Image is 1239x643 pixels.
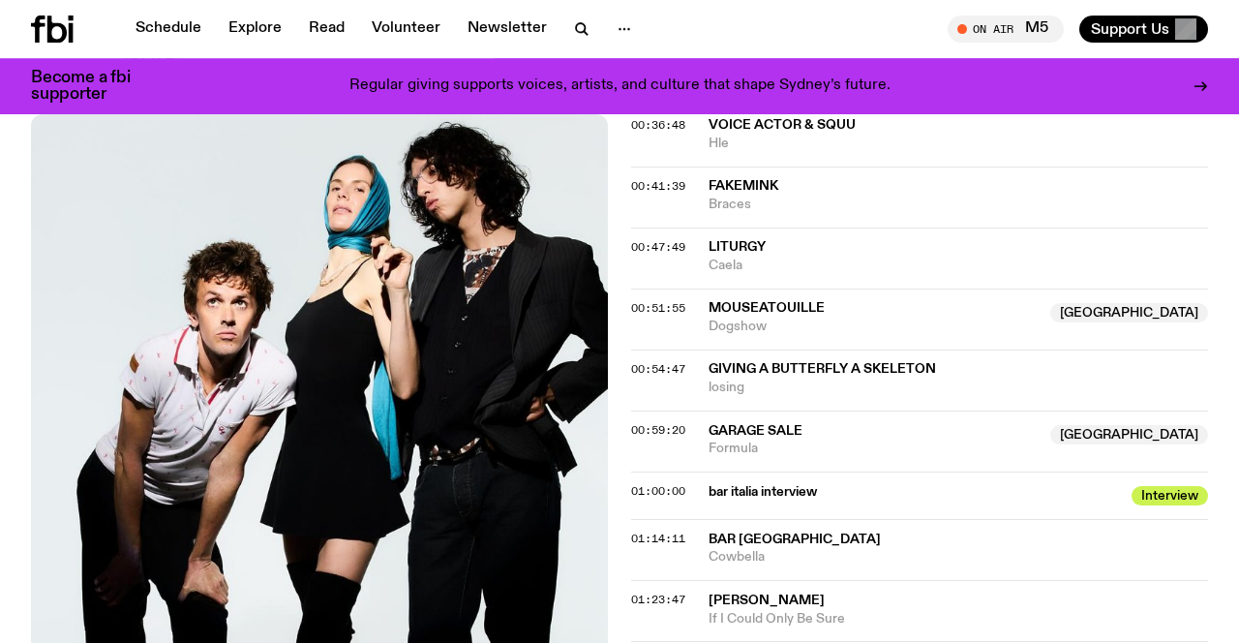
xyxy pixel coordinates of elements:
[709,610,1208,628] span: If I Could Only Be Sure
[631,181,685,192] button: 00:41:39
[709,533,881,546] span: bar [GEOGRAPHIC_DATA]
[297,15,356,43] a: Read
[709,301,825,315] span: Mouseatouille
[360,15,452,43] a: Volunteer
[217,15,293,43] a: Explore
[631,483,685,499] span: 01:00:00
[709,135,1208,153] span: Hle
[631,242,685,253] button: 00:47:49
[631,592,685,607] span: 01:23:47
[1050,425,1208,444] span: [GEOGRAPHIC_DATA]
[709,362,936,376] span: giving a butterfly a skeleton
[1091,20,1169,38] span: Support Us
[631,117,685,133] span: 00:36:48
[631,531,685,546] span: 01:14:11
[709,318,1039,336] span: Dogshow
[631,364,685,375] button: 00:54:47
[709,483,1120,502] span: bar italia interview
[124,15,213,43] a: Schedule
[709,440,1039,458] span: Formula
[631,361,685,377] span: 00:54:47
[709,424,802,438] span: Garage Sale
[631,300,685,316] span: 00:51:55
[709,196,1208,214] span: Braces
[709,379,1208,397] span: losing
[709,118,856,132] span: Voice Actor & Squu
[631,425,685,436] button: 00:59:20
[709,240,766,254] span: Liturgy
[709,548,1208,566] span: Cowbella
[709,257,1208,275] span: Caela
[709,179,778,193] span: fakemink
[1050,303,1208,322] span: [GEOGRAPHIC_DATA]
[631,486,685,497] button: 01:00:00
[709,594,825,607] span: [PERSON_NAME]
[631,303,685,314] button: 00:51:55
[456,15,559,43] a: Newsletter
[948,15,1064,43] button: On AirM5
[631,120,685,131] button: 00:36:48
[31,70,155,103] h3: Become a fbi supporter
[631,422,685,438] span: 00:59:20
[631,178,685,194] span: 00:41:39
[631,239,685,255] span: 00:47:49
[1079,15,1208,43] button: Support Us
[1132,486,1208,505] span: Interview
[631,595,685,605] button: 01:23:47
[631,534,685,544] button: 01:14:11
[349,77,891,95] p: Regular giving supports voices, artists, and culture that shape Sydney’s future.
